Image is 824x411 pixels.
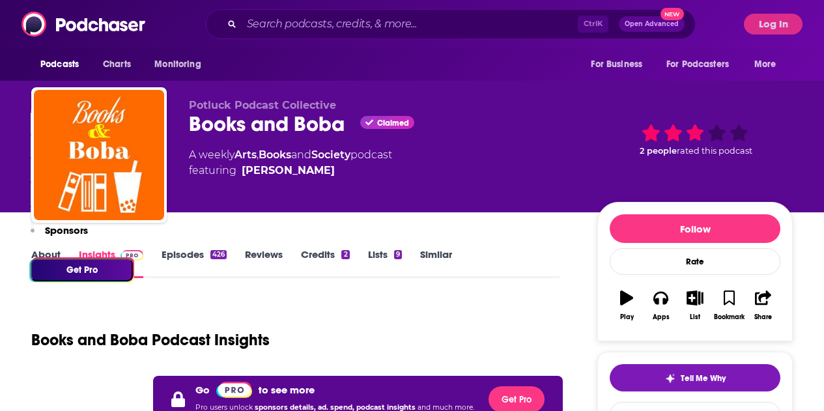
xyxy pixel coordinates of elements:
[31,330,270,350] h1: Books and Boba Podcast Insights
[291,149,311,161] span: and
[712,282,746,329] button: Bookmark
[259,384,315,396] p: to see more
[242,163,335,178] a: Marvin Yueh
[744,14,803,35] button: Log In
[154,55,201,74] span: Monitoring
[234,149,257,161] a: Arts
[189,163,392,178] span: featuring
[754,55,776,74] span: More
[658,52,748,77] button: open menu
[610,364,780,391] button: tell me why sparkleTell Me Why
[610,214,780,243] button: Follow
[94,52,139,77] a: Charts
[189,99,336,111] span: Potluck Podcast Collective
[368,248,402,278] a: Lists9
[377,120,409,126] span: Claimed
[677,146,752,156] span: rated this podcast
[582,52,659,77] button: open menu
[31,52,96,77] button: open menu
[216,381,252,398] a: Pro website
[189,147,392,178] div: A weekly podcast
[420,248,452,278] a: Similar
[714,313,745,321] div: Bookmark
[640,146,677,156] span: 2 people
[242,14,578,35] input: Search podcasts, credits, & more...
[610,282,644,329] button: Play
[341,250,349,259] div: 2
[578,16,608,33] span: Ctrl K
[746,282,780,329] button: Share
[661,8,684,20] span: New
[644,282,677,329] button: Apps
[103,55,131,74] span: Charts
[145,52,218,77] button: open menu
[745,52,793,77] button: open menu
[34,90,164,220] img: Books and Boba
[31,259,133,281] button: Get Pro
[162,248,227,278] a: Episodes426
[754,313,772,321] div: Share
[591,55,642,74] span: For Business
[610,248,780,275] div: Rate
[619,16,685,32] button: Open AdvancedNew
[206,9,696,39] div: Search podcasts, credits, & more...
[311,149,350,161] a: Society
[21,12,147,36] img: Podchaser - Follow, Share and Rate Podcasts
[257,149,259,161] span: ,
[259,149,291,161] a: Books
[195,384,210,396] p: Go
[597,99,793,180] div: 2 peoplerated this podcast
[216,382,252,398] img: Podchaser Pro
[210,250,227,259] div: 426
[394,250,402,259] div: 9
[665,373,675,384] img: tell me why sparkle
[678,282,712,329] button: List
[681,373,726,384] span: Tell Me Why
[666,55,729,74] span: For Podcasters
[625,21,679,27] span: Open Advanced
[620,313,634,321] div: Play
[40,55,79,74] span: Podcasts
[301,248,349,278] a: Credits2
[690,313,700,321] div: List
[653,313,670,321] div: Apps
[245,248,283,278] a: Reviews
